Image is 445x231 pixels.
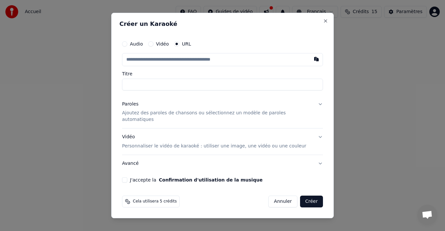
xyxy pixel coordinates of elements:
[122,134,306,150] div: Vidéo
[268,196,297,207] button: Annuler
[122,71,323,76] label: Titre
[122,96,323,128] button: ParolesAjoutez des paroles de chansons ou sélectionnez un modèle de paroles automatiques
[133,199,177,204] span: Cela utilisera 5 crédits
[122,143,306,149] p: Personnaliser le vidéo de karaoké : utiliser une image, une vidéo ou une couleur
[156,42,169,46] label: Vidéo
[119,21,326,27] h2: Créer un Karaoké
[300,196,323,207] button: Créer
[182,42,191,46] label: URL
[130,178,262,182] label: J'accepte la
[122,129,323,155] button: VidéoPersonnaliser le vidéo de karaoké : utiliser une image, une vidéo ou une couleur
[159,178,262,182] button: J'accepte la
[122,110,312,123] p: Ajoutez des paroles de chansons ou sélectionnez un modèle de paroles automatiques
[122,101,138,107] div: Paroles
[130,42,143,46] label: Audio
[122,155,323,172] button: Avancé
